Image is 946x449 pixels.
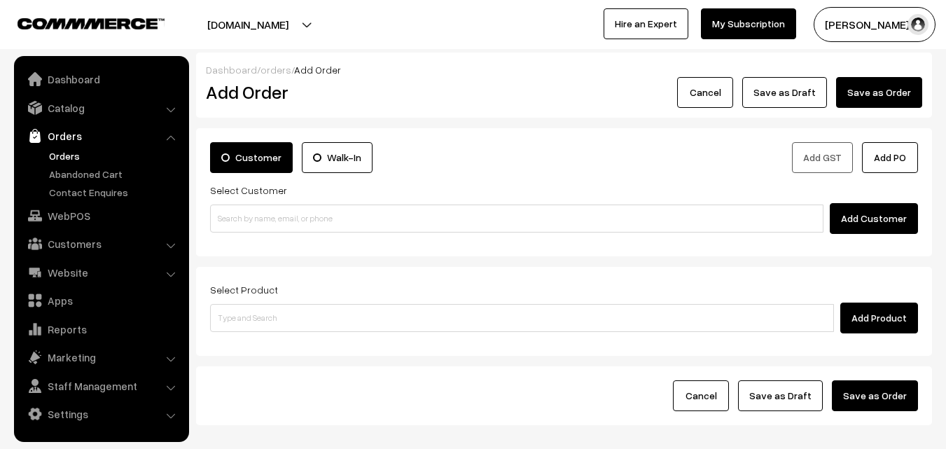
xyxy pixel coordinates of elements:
[832,380,918,411] button: Save as Order
[210,205,823,233] input: Search by name, email, or phone
[862,142,918,173] button: Add PO
[210,282,278,297] label: Select Product
[210,304,834,332] input: Type and Search
[18,95,184,120] a: Catalog
[206,64,257,76] a: Dashboard
[18,123,184,148] a: Orders
[46,148,184,163] a: Orders
[18,260,184,285] a: Website
[18,401,184,427] a: Settings
[46,167,184,181] a: Abandoned Cart
[210,142,293,173] label: Customer
[294,64,341,76] span: Add Order
[206,81,431,103] h2: Add Order
[814,7,935,42] button: [PERSON_NAME] s…
[18,14,140,31] a: COMMMERCE
[206,62,922,77] div: / /
[260,64,291,76] a: orders
[18,345,184,370] a: Marketing
[604,8,688,39] a: Hire an Expert
[18,67,184,92] a: Dashboard
[907,14,928,35] img: user
[46,185,184,200] a: Contact Enquires
[18,317,184,342] a: Reports
[302,142,373,173] label: Walk-In
[792,142,853,173] button: Add GST
[830,203,918,234] button: Add Customer
[742,77,827,108] button: Save as Draft
[840,303,918,333] button: Add Product
[18,288,184,313] a: Apps
[673,380,729,411] button: Cancel
[158,7,338,42] button: [DOMAIN_NAME]
[210,183,287,198] label: Select Customer
[738,380,823,411] button: Save as Draft
[677,77,733,108] button: Cancel
[836,77,922,108] button: Save as Order
[18,203,184,228] a: WebPOS
[701,8,796,39] a: My Subscription
[18,18,165,29] img: COMMMERCE
[18,373,184,399] a: Staff Management
[18,231,184,256] a: Customers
